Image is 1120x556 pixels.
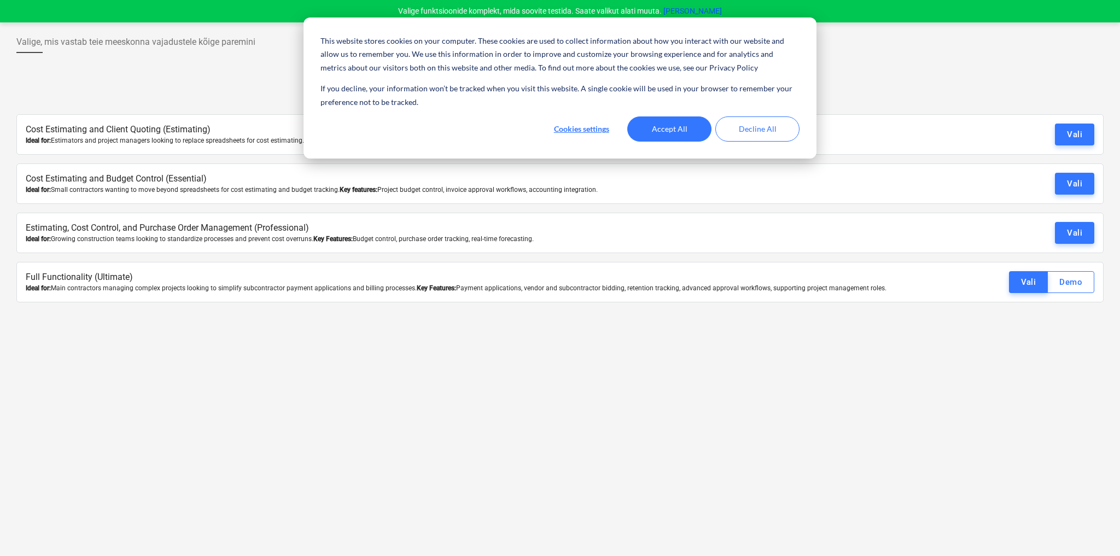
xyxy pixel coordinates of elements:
button: Vali [1055,222,1094,244]
p: Estimating, Cost Control, and Purchase Order Management (Professional) [26,222,916,235]
p: Valige oma vajadustele [PERSON_NAME] funktsioonikomplekt ja me saadame teile kiireid näpunäiteid ... [16,92,1104,106]
div: Vali [1067,127,1082,142]
div: Demo [1059,275,1082,289]
b: Key features: [340,186,377,194]
button: Vali [1055,173,1094,195]
button: Vali [1055,124,1094,145]
button: Cookies settings [539,116,623,142]
button: Demo [1047,271,1094,293]
button: Vali [1009,271,1048,293]
div: Vali [1067,226,1082,240]
div: Estimators and project managers looking to replace spreadsheets for cost estimating. Cost estimat... [26,136,916,145]
p: Full Functionality (Ultimate) [26,271,916,284]
div: Growing construction teams looking to standardize processes and prevent cost overruns. Budget con... [26,235,916,244]
button: Decline All [715,116,800,142]
div: Vali [1067,177,1082,191]
div: Cookie banner [304,17,816,159]
p: Cost Estimating and Budget Control (Essential) [26,173,916,185]
p: This website stores cookies on your computer. These cookies are used to collect information about... [320,34,800,75]
button: [PERSON_NAME] [663,5,722,17]
b: Ideal for: [26,284,51,292]
div: Vestlusvidin [1065,504,1120,556]
p: Cost Estimating and Client Quoting (Estimating) [26,124,916,136]
b: Ideal for: [26,137,51,144]
b: Key Features: [417,284,456,292]
p: Valige funktsioonide komplekt, mida soovite testida. Saate valikut alati muuta. [398,5,722,17]
b: Ideal for: [26,235,51,243]
b: Ideal for: [26,186,51,194]
span: Valige, mis vastab teie meeskonna vajadustele kõige paremini [16,36,255,49]
div: Small contractors wanting to move beyond spreadsheets for cost estimating and budget tracking. Pr... [26,185,916,195]
div: Main contractors managing complex projects looking to simplify subcontractor payment applications... [26,284,916,293]
p: If you decline, your information won’t be tracked when you visit this website. A single cookie wi... [320,82,800,109]
button: Accept All [627,116,711,142]
b: Key Features: [313,235,353,243]
div: Vali [1021,275,1036,289]
iframe: Chat Widget [1065,504,1120,556]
